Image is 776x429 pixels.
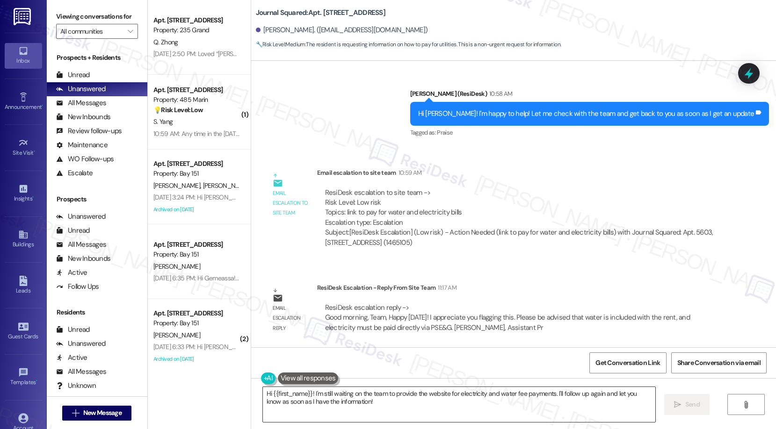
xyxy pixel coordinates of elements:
a: Insights • [5,181,42,206]
button: Get Conversation Link [589,352,666,373]
div: Property: Bay 151 [153,318,240,328]
span: New Message [83,408,122,418]
i:  [742,401,749,408]
div: Property: 485 Marin [153,95,240,105]
div: Active [56,268,87,278]
div: Unanswered [56,84,106,94]
a: Templates • [5,365,42,390]
div: Apt. [STREET_ADDRESS] [153,308,240,318]
div: 11:17 AM [435,283,457,293]
div: [PERSON_NAME] (ResiDesk) [410,89,769,102]
div: Unanswered [56,212,106,222]
button: Send [664,394,710,415]
b: Journal Squared: Apt. [STREET_ADDRESS] [256,8,385,18]
a: Leads [5,273,42,298]
span: Share Conversation via email [677,358,761,368]
div: Follow Ups [56,282,99,292]
textarea: Hi {{first_name}}! I'm still waiting on the team to provide the website for electricity and water... [263,387,656,422]
div: 10:59 AM [396,168,422,178]
i:  [674,401,681,408]
div: Prospects + Residents [47,53,147,63]
div: Apt. [STREET_ADDRESS] [153,159,240,169]
i:  [128,28,133,35]
div: Archived on [DATE] [152,204,241,215]
span: [PERSON_NAME] [153,262,200,271]
div: Property: Bay 151 [153,169,240,179]
a: Guest Cards [5,319,42,344]
span: [PERSON_NAME] [153,181,203,190]
span: Get Conversation Link [595,358,660,368]
span: • [34,148,35,155]
div: Escalate [56,168,93,178]
strong: 🔧 Risk Level: Medium [256,41,305,48]
span: • [36,378,37,384]
div: Unread [56,226,90,236]
div: Maintenance [56,140,108,150]
span: Q. Zhong [153,38,178,46]
div: Email escalation reply [273,303,309,333]
div: Unknown [56,381,96,391]
span: : The resident is requesting information on how to pay for utilities. This is a non-urgent reques... [256,40,561,50]
div: Email escalation to site team [317,168,724,181]
div: Apt. [STREET_ADDRESS] [153,15,240,25]
div: WO Follow-ups [56,154,114,164]
div: Residents [47,307,147,317]
div: New Inbounds [56,112,110,122]
div: Prospects [47,194,147,204]
div: ResiDesk escalation to site team -> Risk Level: Low risk Topics: link to pay for water and electr... [325,188,716,228]
div: Tagged as: [410,126,769,139]
span: Praise [437,129,452,136]
a: Buildings [5,227,42,252]
div: Apt. [STREET_ADDRESS] [153,240,240,250]
div: All Messages [56,240,106,250]
span: Send [685,400,700,409]
strong: 💡 Risk Level: Low [153,106,203,114]
div: ResiDesk escalation reply -> Good morning, Team, Happy [DATE]! I appreciate you flagging this. Pl... [325,303,690,332]
img: ResiDesk Logo [14,8,33,25]
span: S. Yang [153,117,173,126]
input: All communities [60,24,123,39]
div: Apt. [STREET_ADDRESS] [153,85,240,95]
div: New Inbounds [56,254,110,264]
div: 10:59 AM: Any time in the [DATE] morning would be fine [153,129,303,138]
div: Subject: [ResiDesk Escalation] (Low risk) - Action Needed (link to pay for water and electricity ... [325,228,716,248]
label: Viewing conversations for [56,9,138,24]
div: Hi [PERSON_NAME]! I'm happy to help! Let me check with the team and get back to you as soon as I ... [418,109,754,119]
i:  [72,409,79,417]
a: Inbox [5,43,42,68]
span: [PERSON_NAME] [153,331,200,339]
div: Unread [56,70,90,80]
button: New Message [62,406,131,421]
div: ResiDesk Escalation - Reply From Site Team [317,283,724,296]
div: Active [56,353,87,363]
a: Site Visit • [5,135,42,160]
div: [PERSON_NAME]. ([EMAIL_ADDRESS][DOMAIN_NAME]) [256,25,428,35]
span: • [42,102,43,109]
div: Unanswered [56,339,106,349]
span: • [32,194,34,200]
div: Review follow-ups [56,126,122,136]
div: Property: Bay 151 [153,250,240,259]
div: Property: 235 Grand [153,25,240,35]
button: Share Conversation via email [671,352,767,373]
div: Email escalation to site team [273,188,309,218]
div: Unread [56,325,90,335]
div: All Messages [56,367,106,377]
div: Archived on [DATE] [152,353,241,365]
div: 10:58 AM [487,89,513,99]
div: All Messages [56,98,106,108]
span: [PERSON_NAME] [203,181,249,190]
